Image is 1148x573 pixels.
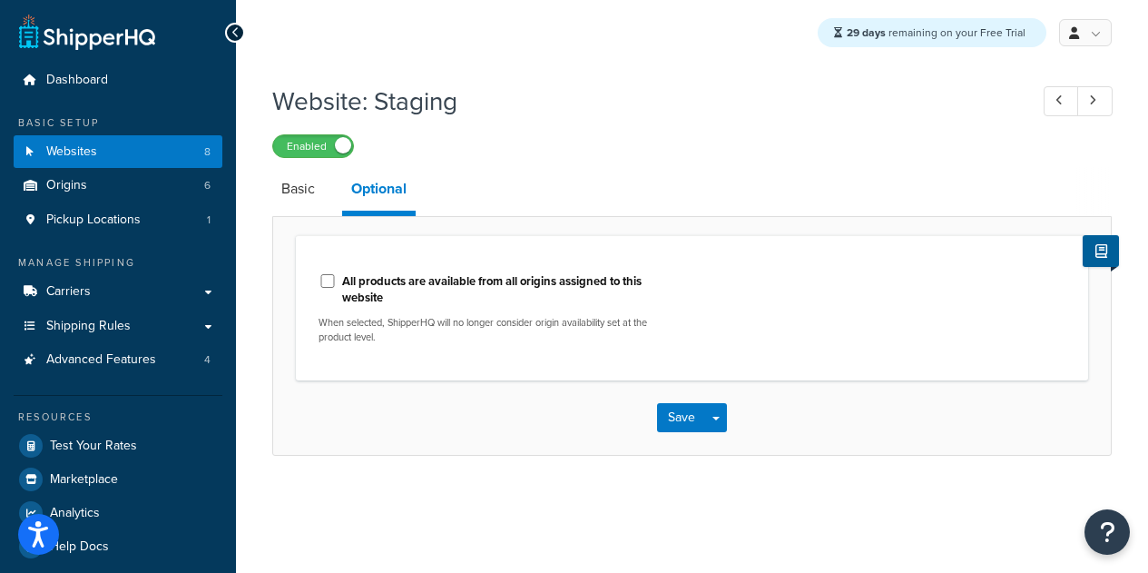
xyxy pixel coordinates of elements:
div: Basic Setup [14,115,222,131]
p: When selected, ShipperHQ will no longer consider origin availability set at the product level. [319,316,679,344]
label: Enabled [273,135,353,157]
label: All products are available from all origins assigned to this website [342,273,679,306]
div: Manage Shipping [14,255,222,271]
span: Advanced Features [46,352,156,368]
a: Previous Record [1044,86,1079,116]
a: Websites8 [14,135,222,169]
span: Dashboard [46,73,108,88]
a: Carriers [14,275,222,309]
a: Next Record [1077,86,1113,116]
a: Basic [272,167,324,211]
a: Marketplace [14,463,222,496]
span: Origins [46,178,87,193]
span: Marketplace [50,472,118,488]
span: Analytics [50,506,100,521]
li: Websites [14,135,222,169]
li: Advanced Features [14,343,222,377]
a: Advanced Features4 [14,343,222,377]
li: Pickup Locations [14,203,222,237]
span: 8 [204,144,211,160]
span: 6 [204,178,211,193]
button: Show Help Docs [1083,235,1119,267]
h1: Website: Staging [272,84,1010,119]
strong: 29 days [847,25,886,41]
span: 1 [207,212,211,228]
span: Carriers [46,284,91,300]
a: Analytics [14,497,222,529]
a: Optional [342,167,416,216]
a: Origins6 [14,169,222,203]
span: Test Your Rates [50,439,137,454]
span: Help Docs [50,539,109,555]
a: Shipping Rules [14,310,222,343]
button: Open Resource Center [1084,509,1130,555]
span: 4 [204,352,211,368]
div: Resources [14,410,222,425]
span: Shipping Rules [46,319,131,334]
a: Dashboard [14,64,222,97]
a: Test Your Rates [14,430,222,462]
a: Pickup Locations1 [14,203,222,237]
span: Pickup Locations [46,212,141,228]
a: Help Docs [14,530,222,563]
button: Save [657,403,706,432]
span: Websites [46,144,97,160]
li: Origins [14,169,222,203]
span: remaining on your Free Trial [847,25,1025,41]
